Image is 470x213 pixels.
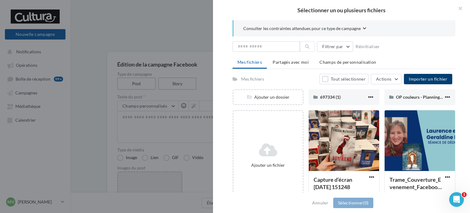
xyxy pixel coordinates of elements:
span: 1 [462,192,467,197]
div: Format d'image: jpg [390,192,450,198]
h2: Sélectionner un ou plusieurs fichiers [223,7,460,13]
span: 697334 (1) [320,94,341,100]
div: Ajouter un dossier [233,94,303,100]
span: Consulter les contraintes attendues pour ce type de campagne [243,25,361,32]
button: Filtrer par [317,41,353,52]
span: Champs de personnalisation [319,59,376,65]
span: Importer un fichier [409,76,447,82]
iframe: Intercom live chat [449,192,464,207]
span: OP couleurs - Planning A4.pdf [396,94,453,100]
span: Trame_Couverture_Evenement_Facebook_2024 [390,176,442,190]
button: Sélectionner(0) [333,198,373,208]
span: Capture d’écran 2025-10-13 151248 [314,176,352,190]
span: Actions [376,76,391,82]
div: Ajouter un fichier [236,162,300,168]
button: Annuler [310,199,331,207]
span: (0) [363,200,368,205]
div: Mes fichiers [241,76,264,82]
span: Mes fichiers [237,59,262,65]
button: Consulter les contraintes attendues pour ce type de campagne [243,25,366,33]
div: Format d'image: png [314,192,374,198]
button: Tout sélectionner [319,74,368,84]
span: Partagés avec moi [273,59,309,65]
button: Actions [371,74,401,84]
button: Importer un fichier [404,74,452,84]
button: Réinitialiser [353,43,382,50]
